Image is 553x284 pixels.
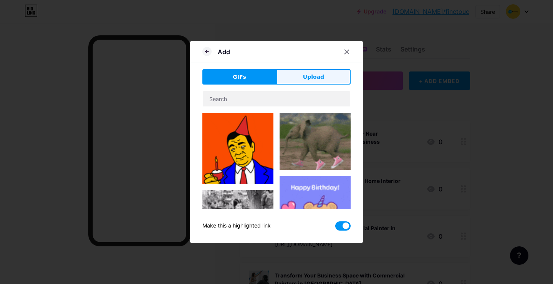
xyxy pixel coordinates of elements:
div: Add [218,47,230,56]
button: GIFs [202,69,276,85]
input: Search [203,91,350,106]
span: GIFs [233,73,246,81]
span: Upload [303,73,324,81]
img: Gihpy [280,176,351,247]
button: Upload [276,69,351,85]
img: Gihpy [202,190,273,264]
img: Gihpy [202,113,273,184]
img: Gihpy [280,113,351,170]
div: Make this a highlighted link [202,221,271,231]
